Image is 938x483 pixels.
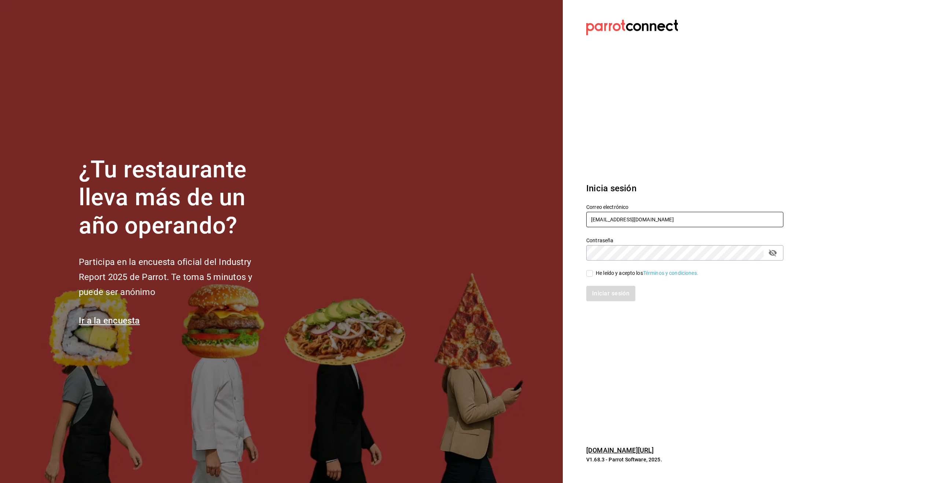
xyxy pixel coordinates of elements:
label: Contraseña [586,237,783,243]
a: [DOMAIN_NAME][URL] [586,446,654,454]
p: V1.68.3 - Parrot Software, 2025. [586,456,783,463]
h1: ¿Tu restaurante lleva más de un año operando? [79,156,277,240]
a: Ir a la encuesta [79,316,140,326]
button: passwordField [767,247,779,259]
div: He leído y acepto los [596,269,698,277]
h2: Participa en la encuesta oficial del Industry Report 2025 de Parrot. Te toma 5 minutos y puede se... [79,255,277,299]
label: Correo electrónico [586,204,783,209]
input: Ingresa tu correo electrónico [586,212,783,227]
a: Términos y condiciones. [643,270,698,276]
h3: Inicia sesión [586,182,783,195]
